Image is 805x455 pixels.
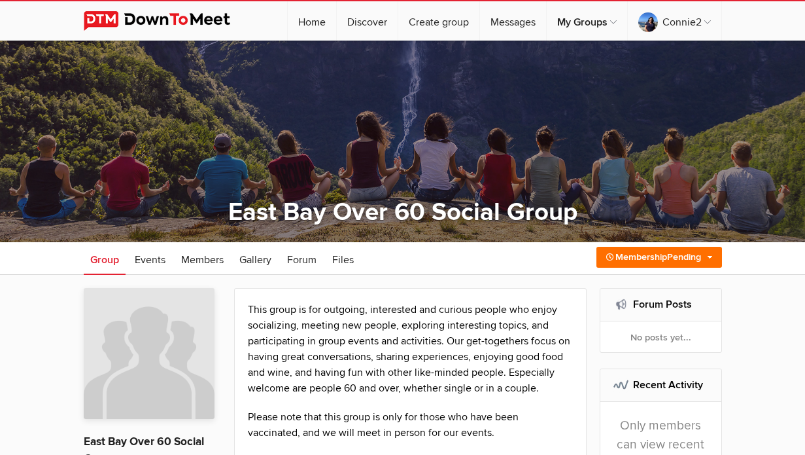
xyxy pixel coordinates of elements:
[135,253,165,266] span: Events
[326,242,360,275] a: Files
[239,253,271,266] span: Gallery
[615,251,667,263] span: Membership
[337,1,398,41] a: Discover
[181,253,224,266] span: Members
[633,298,692,311] a: Forum Posts
[90,253,119,266] span: Group
[628,1,721,41] a: Connie2
[84,11,250,31] img: DownToMeet
[547,1,627,41] a: My Groups
[596,247,722,268] a: MembershipPending
[128,242,172,275] a: Events
[287,253,317,266] span: Forum
[248,302,574,396] p: This group is for outgoing, interested and curious people who enjoy socializing, meeting new peop...
[84,288,214,419] img: East Bay Over 60 Social Group
[613,369,708,401] h2: Recent Activity
[233,242,278,275] a: Gallery
[175,242,230,275] a: Members
[600,321,721,353] div: No posts yet...
[332,253,354,266] span: Files
[288,1,336,41] a: Home
[248,409,574,441] p: Please note that this group is only for those who have been vaccinated, and we will meet in perso...
[480,1,546,41] a: Messages
[281,242,323,275] a: Forum
[398,1,479,41] a: Create group
[84,242,126,275] a: Group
